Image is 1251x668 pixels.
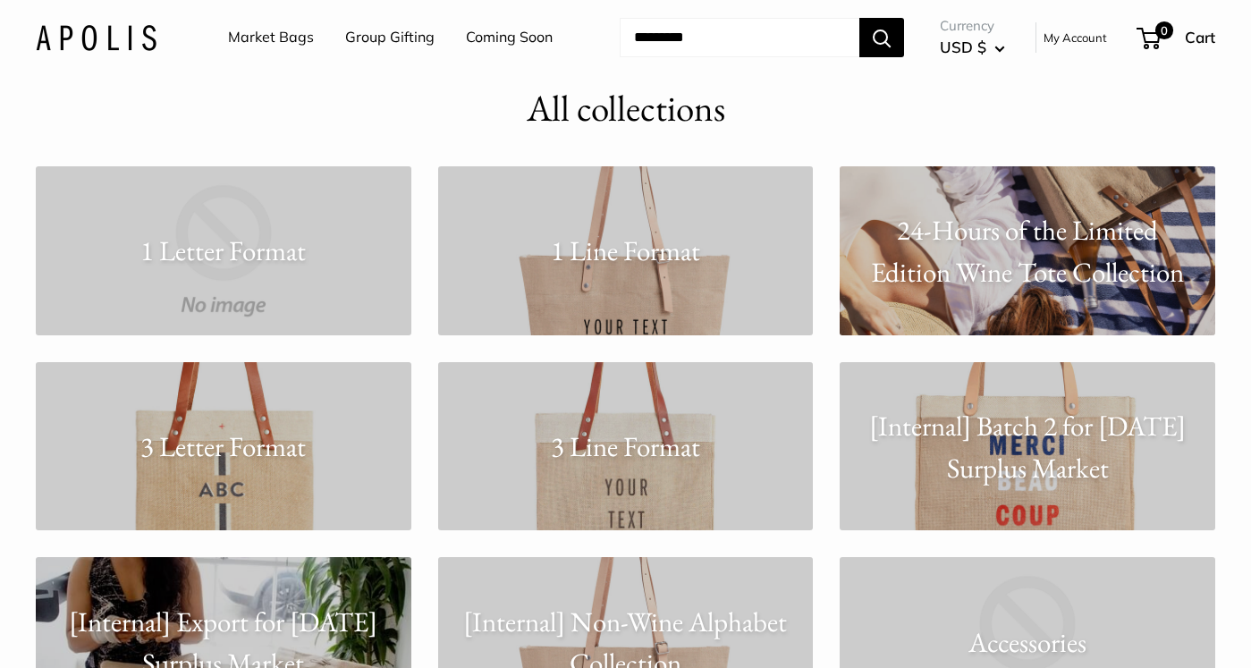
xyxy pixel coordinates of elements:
[940,13,1005,38] span: Currency
[840,362,1215,531] a: [Internal] Batch 2 for [DATE] Surplus Market
[36,230,411,272] p: 1 Letter Format
[438,426,814,468] p: 3 Line Format
[940,38,986,56] span: USD $
[1138,23,1215,52] a: 0 Cart
[1185,28,1215,47] span: Cart
[1044,27,1107,48] a: My Account
[36,426,411,468] p: 3 Letter Format
[527,82,725,135] h1: All collections
[859,18,904,57] button: Search
[438,230,814,272] p: 1 Line Format
[840,166,1215,335] a: 24-Hours of the Limited Edition Wine Tote Collection
[438,362,814,531] a: 3 Line Format
[620,18,859,57] input: Search...
[840,209,1215,292] p: 24-Hours of the Limited Edition Wine Tote Collection
[36,166,411,335] a: 1 Letter Format
[1155,21,1173,39] span: 0
[228,24,314,51] a: Market Bags
[466,24,553,51] a: Coming Soon
[840,405,1215,488] p: [Internal] Batch 2 for [DATE] Surplus Market
[940,33,1005,62] button: USD $
[345,24,435,51] a: Group Gifting
[438,166,814,335] a: 1 Line Format
[36,362,411,531] a: 3 Letter Format
[36,24,156,50] img: Apolis
[840,621,1215,664] p: Accessories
